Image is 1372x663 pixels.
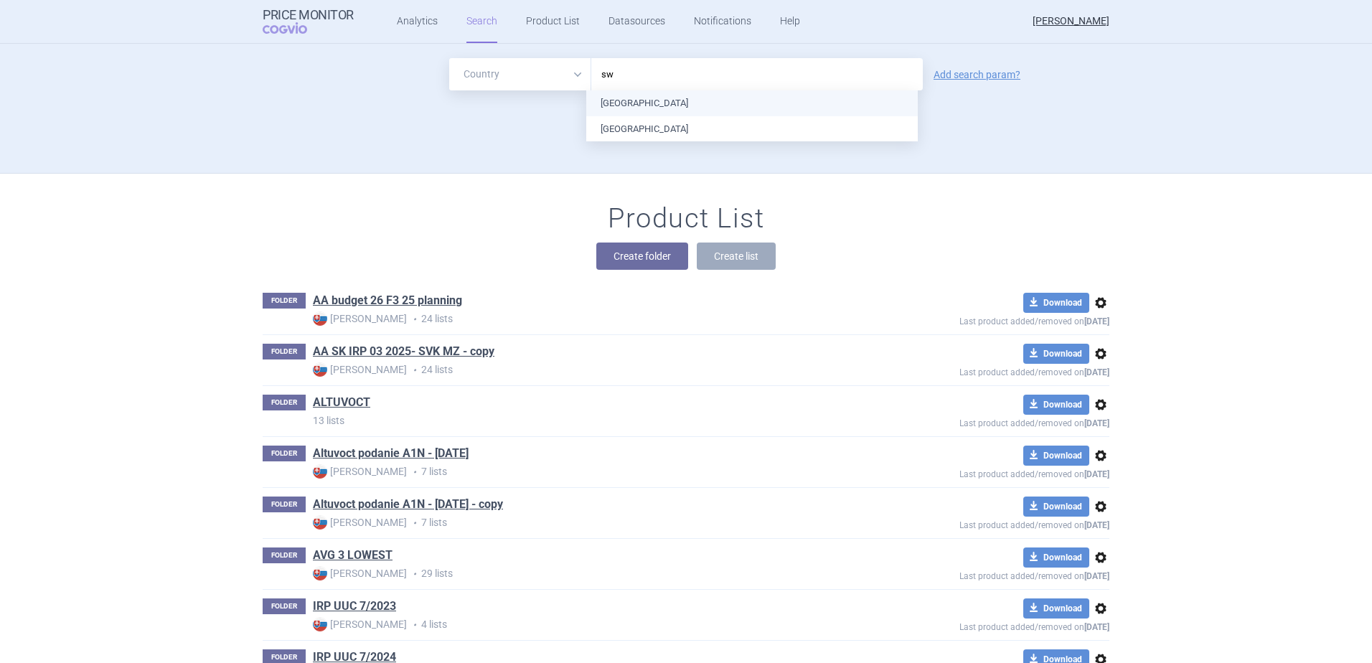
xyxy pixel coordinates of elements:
strong: [PERSON_NAME] [313,515,407,530]
strong: [DATE] [1084,520,1109,530]
h1: ALTUVOCT [313,395,370,413]
p: FOLDER [263,344,306,359]
p: 13 lists [313,413,855,428]
button: Download [1023,395,1089,415]
i: • [407,516,421,530]
strong: [DATE] [1084,418,1109,428]
button: Download [1023,598,1089,619]
button: Download [1023,293,1089,313]
p: 24 lists [313,311,855,326]
p: 29 lists [313,566,855,581]
a: ALTUVOCT [313,395,370,410]
p: FOLDER [263,598,306,614]
a: AA SK IRP 03 2025- SVK MZ - copy [313,344,494,359]
p: 7 lists [313,515,855,530]
li: [GEOGRAPHIC_DATA] [586,90,918,116]
p: FOLDER [263,293,306,309]
h1: AVG 3 LOWEST [313,547,393,566]
p: Last product added/removed on [855,517,1109,530]
p: Last product added/removed on [855,568,1109,581]
h1: IRP UUC 7/2023 [313,598,396,617]
p: Last product added/removed on [855,415,1109,428]
button: Download [1023,446,1089,466]
a: Price MonitorCOGVIO [263,8,354,35]
img: SK [313,515,327,530]
i: • [407,363,421,377]
strong: [PERSON_NAME] [313,617,407,631]
a: Add search param? [934,70,1020,80]
p: Last product added/removed on [855,364,1109,377]
p: FOLDER [263,395,306,410]
a: AA budget 26 F3 25 planning [313,293,462,309]
p: Last product added/removed on [855,466,1109,479]
strong: [DATE] [1084,316,1109,326]
button: Download [1023,497,1089,517]
img: SK [313,311,327,326]
button: Create folder [596,243,688,270]
a: IRP UUC 7/2023 [313,598,396,614]
a: AVG 3 LOWEST [313,547,393,563]
button: Create list [697,243,776,270]
h1: Product List [608,202,764,235]
h1: Altuvoct podanie A1N - Nov 2024 [313,446,469,464]
i: • [407,312,421,326]
p: 24 lists [313,362,855,377]
strong: [DATE] [1084,367,1109,377]
strong: [PERSON_NAME] [313,311,407,326]
strong: [DATE] [1084,469,1109,479]
strong: [DATE] [1084,571,1109,581]
img: SK [313,617,327,631]
strong: [PERSON_NAME] [313,464,407,479]
p: 4 lists [313,617,855,632]
h1: AA budget 26 F3 25 planning [313,293,462,311]
p: 7 lists [313,464,855,479]
button: Download [1023,547,1089,568]
img: SK [313,566,327,580]
img: SK [313,362,327,377]
p: FOLDER [263,497,306,512]
h1: AA SK IRP 03 2025- SVK MZ - copy [313,344,494,362]
p: FOLDER [263,547,306,563]
p: FOLDER [263,446,306,461]
i: • [407,618,421,632]
button: Download [1023,344,1089,364]
span: COGVIO [263,22,327,34]
a: Altuvoct podanie A1N - [DATE] - copy [313,497,503,512]
li: [GEOGRAPHIC_DATA] [586,116,918,142]
p: Last product added/removed on [855,313,1109,326]
strong: [PERSON_NAME] [313,362,407,377]
a: Altuvoct podanie A1N - [DATE] [313,446,469,461]
strong: [PERSON_NAME] [313,566,407,580]
strong: [DATE] [1084,622,1109,632]
i: • [407,465,421,479]
strong: Price Monitor [263,8,354,22]
i: • [407,567,421,581]
p: Last product added/removed on [855,619,1109,632]
img: SK [313,464,327,479]
h1: Altuvoct podanie A1N - Nov 2024 - copy [313,497,503,515]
